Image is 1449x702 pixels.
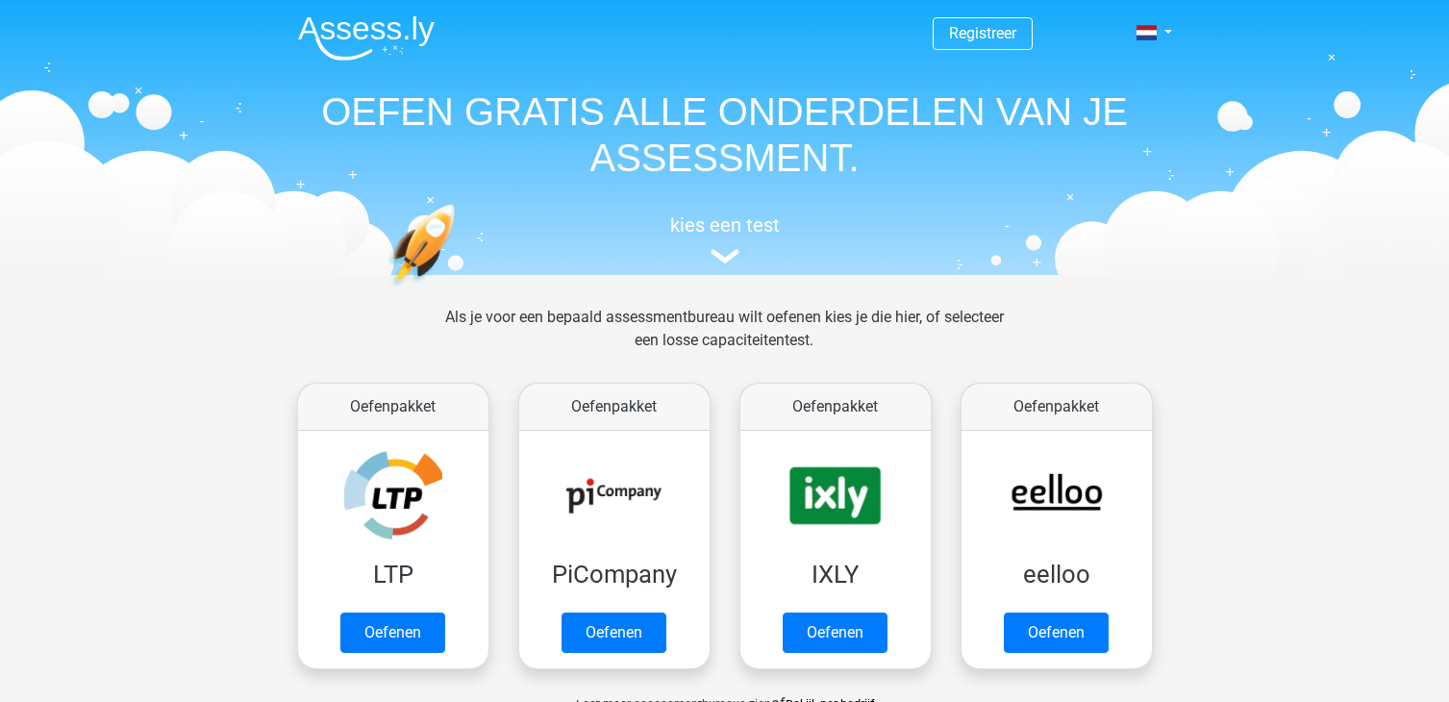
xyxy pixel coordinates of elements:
a: Oefenen [562,613,666,653]
div: Als je voor een bepaald assessmentbureau wilt oefenen kies je die hier, of selecteer een losse ca... [430,306,1019,375]
img: Assessly [298,15,435,61]
a: Oefenen [340,613,445,653]
h5: kies een test [283,213,1167,237]
a: Oefenen [783,613,887,653]
img: oefenen [388,204,530,378]
a: Registreer [949,24,1016,42]
a: kies een test [283,213,1167,264]
a: Oefenen [1004,613,1109,653]
img: assessment [711,249,739,263]
h1: OEFEN GRATIS ALLE ONDERDELEN VAN JE ASSESSMENT. [283,88,1167,181]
